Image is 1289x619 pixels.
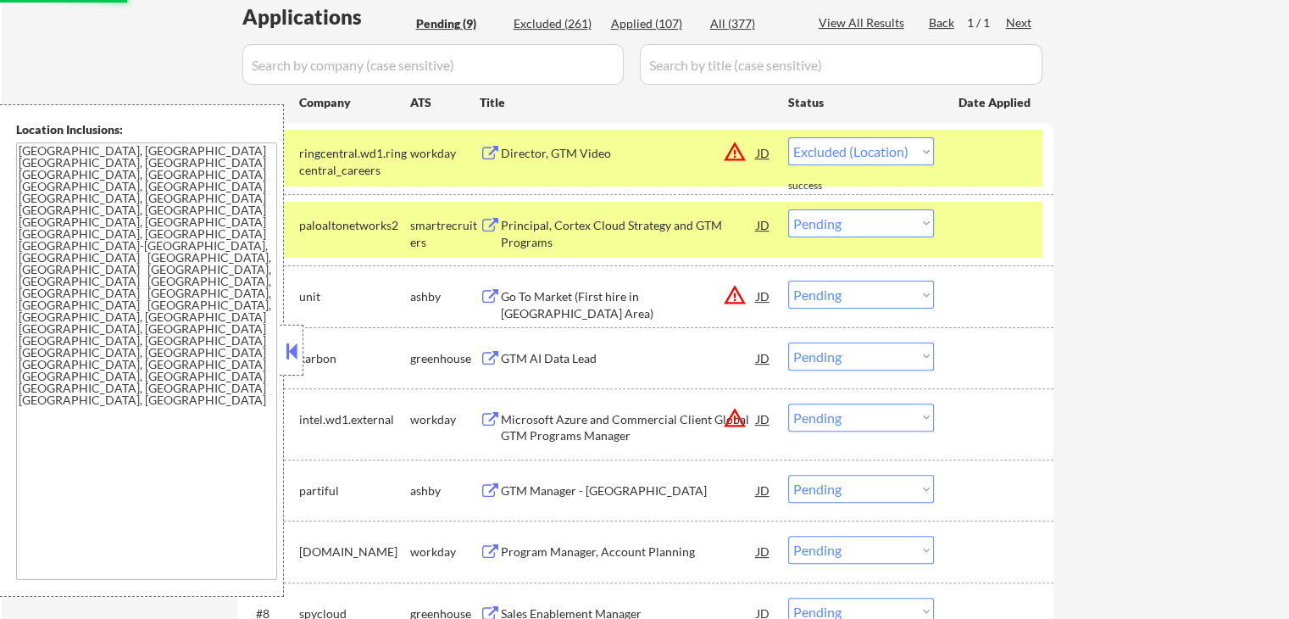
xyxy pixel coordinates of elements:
[480,94,772,111] div: Title
[299,544,410,560] div: [DOMAIN_NAME]
[299,350,410,367] div: karbon
[755,137,772,168] div: JD
[755,209,772,240] div: JD
[514,15,598,32] div: Excluded (261)
[410,145,480,162] div: workday
[788,86,934,117] div: Status
[755,536,772,566] div: JD
[299,94,410,111] div: Company
[299,411,410,428] div: intel.wd1.external
[501,544,757,560] div: Program Manager, Account Planning
[299,217,410,234] div: paloaltonetworks2
[723,140,747,164] button: warning_amber
[501,350,757,367] div: GTM AI Data Lead
[416,15,501,32] div: Pending (9)
[723,406,747,430] button: warning_amber
[501,217,757,250] div: Principal, Cortex Cloud Strategy and GTM Programs
[299,145,410,178] div: ringcentral.wd1.ringcentral_careers
[501,288,757,321] div: Go To Market (First hire in [GEOGRAPHIC_DATA] Area)
[299,288,410,305] div: unit
[755,475,772,505] div: JD
[410,350,480,367] div: greenhouse
[410,217,480,250] div: smartrecruiters
[611,15,696,32] div: Applied (107)
[410,544,480,560] div: workday
[242,44,624,85] input: Search by company (case sensitive)
[410,482,480,499] div: ashby
[819,14,909,31] div: View All Results
[16,121,277,138] div: Location Inclusions:
[755,404,772,434] div: JD
[299,482,410,499] div: partiful
[242,7,410,27] div: Applications
[410,94,480,111] div: ATS
[755,343,772,373] div: JD
[501,411,757,444] div: Microsoft Azure and Commercial Client Global GTM Programs Manager
[710,15,795,32] div: All (377)
[723,283,747,307] button: warning_amber
[967,14,1006,31] div: 1 / 1
[788,179,856,193] div: success
[501,482,757,499] div: GTM Manager - [GEOGRAPHIC_DATA]
[958,94,1033,111] div: Date Applied
[410,411,480,428] div: workday
[755,281,772,311] div: JD
[929,14,956,31] div: Back
[501,145,757,162] div: Director, GTM Video
[1006,14,1033,31] div: Next
[640,44,1042,85] input: Search by title (case sensitive)
[410,288,480,305] div: ashby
